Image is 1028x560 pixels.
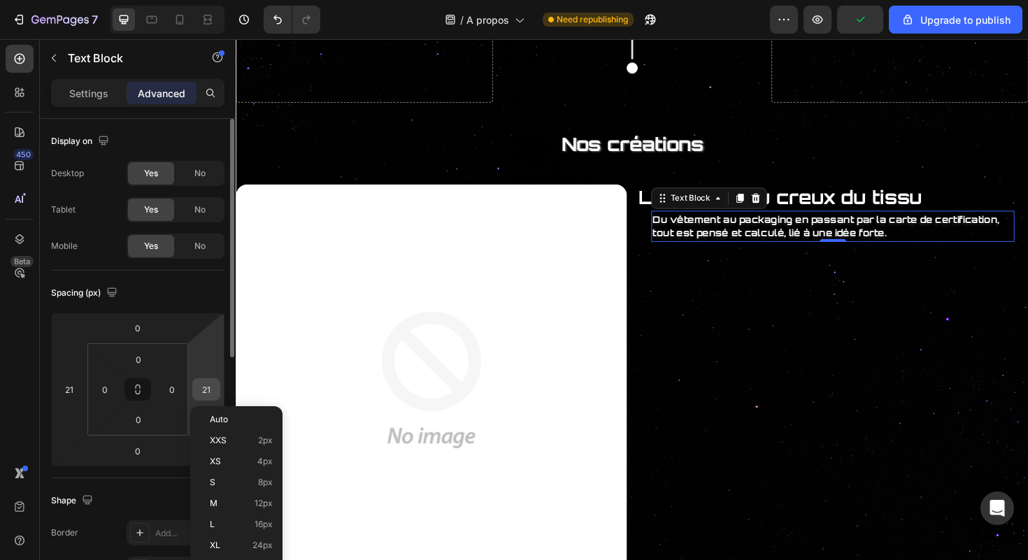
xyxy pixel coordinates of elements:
input: 0px [162,379,183,400]
p: Settings [69,86,108,101]
div: Rich Text Editor. Editing area: main [440,182,824,215]
div: Undo/Redo [264,6,320,34]
button: Upgrade to publish [889,6,1022,34]
input: 0 [124,317,152,338]
p: 7 [92,11,98,28]
div: Tablet [51,203,76,216]
span: S [210,478,215,487]
span: Yes [144,203,158,216]
span: / [460,13,464,27]
iframe: Design area [236,39,1028,560]
span: 12px [255,498,273,508]
input: 0px [94,379,115,400]
span: M [210,498,217,508]
div: Desktop [51,167,84,180]
span: XS [210,457,221,466]
span: Yes [144,167,158,180]
input: 0px [124,409,152,430]
div: Display on [51,132,112,151]
span: 4px [257,457,273,466]
input: 0 [124,440,152,461]
div: Upgrade to publish [901,13,1011,27]
div: Shape [51,491,96,510]
div: Beta [10,256,34,267]
div: Add... [155,527,221,540]
h2: Nos créations [15,97,824,125]
span: Yes [144,240,158,252]
span: 2px [258,436,273,445]
span: XL [210,540,220,550]
input: 21 [196,379,217,400]
input: 21 [59,379,80,400]
span: No [194,203,206,216]
div: 450 [13,149,34,160]
span: No [194,240,206,252]
div: Mobile [51,240,78,252]
span: XXS [210,436,227,445]
div: Spacing (px) [51,284,120,303]
input: 0px [124,349,152,370]
strong: La qualité au creux du tissu [427,155,726,180]
span: No [194,167,206,180]
span: A propos [466,13,509,27]
div: Text Block [457,162,505,175]
span: Auto [210,415,228,424]
div: Open Intercom Messenger [980,491,1014,525]
span: L [210,519,215,529]
p: Text Block [68,50,187,66]
strong: Du vêtement au packaging en passant par la carte de certification, tout est pensé et calculé, lié... [441,185,808,211]
span: 8px [258,478,273,487]
span: Need republishing [557,13,628,26]
span: 24px [252,540,273,550]
button: 7 [6,6,104,34]
div: Border [51,526,78,539]
span: 16px [255,519,273,529]
p: Advanced [138,86,185,101]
